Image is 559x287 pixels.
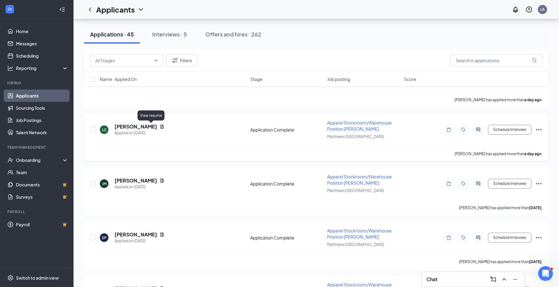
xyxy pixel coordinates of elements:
[512,276,519,283] svg: Minimize
[7,65,13,71] svg: Analysis
[327,228,392,239] span: Apparel Stockroom/Warehouse Position [PERSON_NAME]
[455,151,542,156] p: [PERSON_NAME] has applied more than .
[115,184,164,190] div: Applied on [DATE]
[171,57,179,64] svg: Filter
[529,205,542,210] b: [DATE]
[327,188,384,193] span: Matthews [GEOGRAPHIC_DATA]
[16,90,68,102] a: Applicants
[7,275,13,281] svg: Settings
[474,235,482,240] svg: ActiveChat
[460,235,467,240] svg: Tag
[529,259,542,264] b: [DATE]
[327,174,392,186] span: Apparel Stockroom/Warehouse Position [PERSON_NAME]
[455,97,542,102] p: [PERSON_NAME] has applied more than .
[512,6,519,13] svg: Notifications
[445,181,452,186] svg: Note
[250,181,323,187] div: Application Complete
[16,114,68,126] a: Job Postings
[152,30,187,38] div: Interviews · 5
[327,120,392,132] span: Apparel Stockroom/Warehouse Position [PERSON_NAME]
[451,54,542,67] input: Search in applications
[327,134,384,139] span: Matthews [GEOGRAPHIC_DATA]
[426,276,437,283] h3: Chat
[460,181,467,186] svg: Tag
[16,178,68,191] a: DocumentsCrown
[102,181,107,186] div: JM
[16,37,68,50] a: Messages
[16,218,68,231] a: PayrollCrown
[102,235,107,240] div: SP
[16,65,69,71] div: Reporting
[160,124,164,129] svg: Document
[16,157,63,163] div: Onboarding
[535,126,542,133] svg: Ellipses
[7,145,67,150] div: Team Management
[16,275,59,281] div: Switch to admin view
[535,180,542,187] svg: Ellipses
[7,6,13,12] svg: WorkstreamLogo
[250,76,263,82] span: Stage
[488,179,531,189] button: Schedule Interview
[327,76,350,82] span: Job posting
[474,127,482,132] svg: ActiveChat
[90,30,134,38] div: Applications · 45
[96,4,135,15] h1: Applicants
[488,274,498,284] button: ComposeMessage
[445,127,452,132] svg: Note
[138,110,164,121] div: View resume
[137,6,145,13] svg: ChevronDown
[525,6,533,13] svg: QuestionInfo
[160,232,164,237] svg: Document
[160,178,164,183] svg: Document
[95,57,151,64] input: All Stages
[459,259,542,264] p: [PERSON_NAME] has applied more than .
[7,209,67,214] div: Payroll
[86,6,94,13] svg: ChevronLeft
[16,191,68,203] a: SurveysCrown
[404,76,416,82] span: Score
[250,127,323,133] div: Application Complete
[166,54,197,67] button: Filter Filters
[489,276,497,283] svg: ComposeMessage
[115,123,157,130] h5: [PERSON_NAME]
[500,276,508,283] svg: ChevronUp
[538,266,553,281] iframe: Intercom live chat
[115,130,164,136] div: Applied on [DATE]
[532,58,537,63] svg: MagnifyingGlass
[510,274,520,284] button: Minimize
[16,102,68,114] a: Sourcing Tools
[102,127,107,132] div: LC
[524,98,542,102] b: a day ago
[16,126,68,139] a: Talent Network
[115,177,157,184] h5: [PERSON_NAME]
[460,127,467,132] svg: Tag
[115,231,157,238] h5: [PERSON_NAME]
[100,76,137,82] span: Name · Applied On
[16,166,68,178] a: Team
[59,6,65,13] svg: Collapse
[540,7,545,12] div: LA
[250,235,323,241] div: Application Complete
[7,80,67,86] div: Hiring
[327,242,384,247] span: Matthews [GEOGRAPHIC_DATA]
[524,151,542,156] b: a day ago
[115,238,164,244] div: Applied on [DATE]
[16,25,68,37] a: Home
[445,235,452,240] svg: Note
[488,233,531,243] button: Schedule Interview
[459,205,542,210] p: [PERSON_NAME] has applied more than .
[474,181,482,186] svg: ActiveChat
[535,234,542,241] svg: Ellipses
[153,58,158,63] svg: ChevronDown
[16,50,68,62] a: Scheduling
[488,125,531,135] button: Schedule Interview
[205,30,261,38] div: Offers and hires · 262
[7,157,13,163] svg: UserCheck
[499,274,509,284] button: ChevronUp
